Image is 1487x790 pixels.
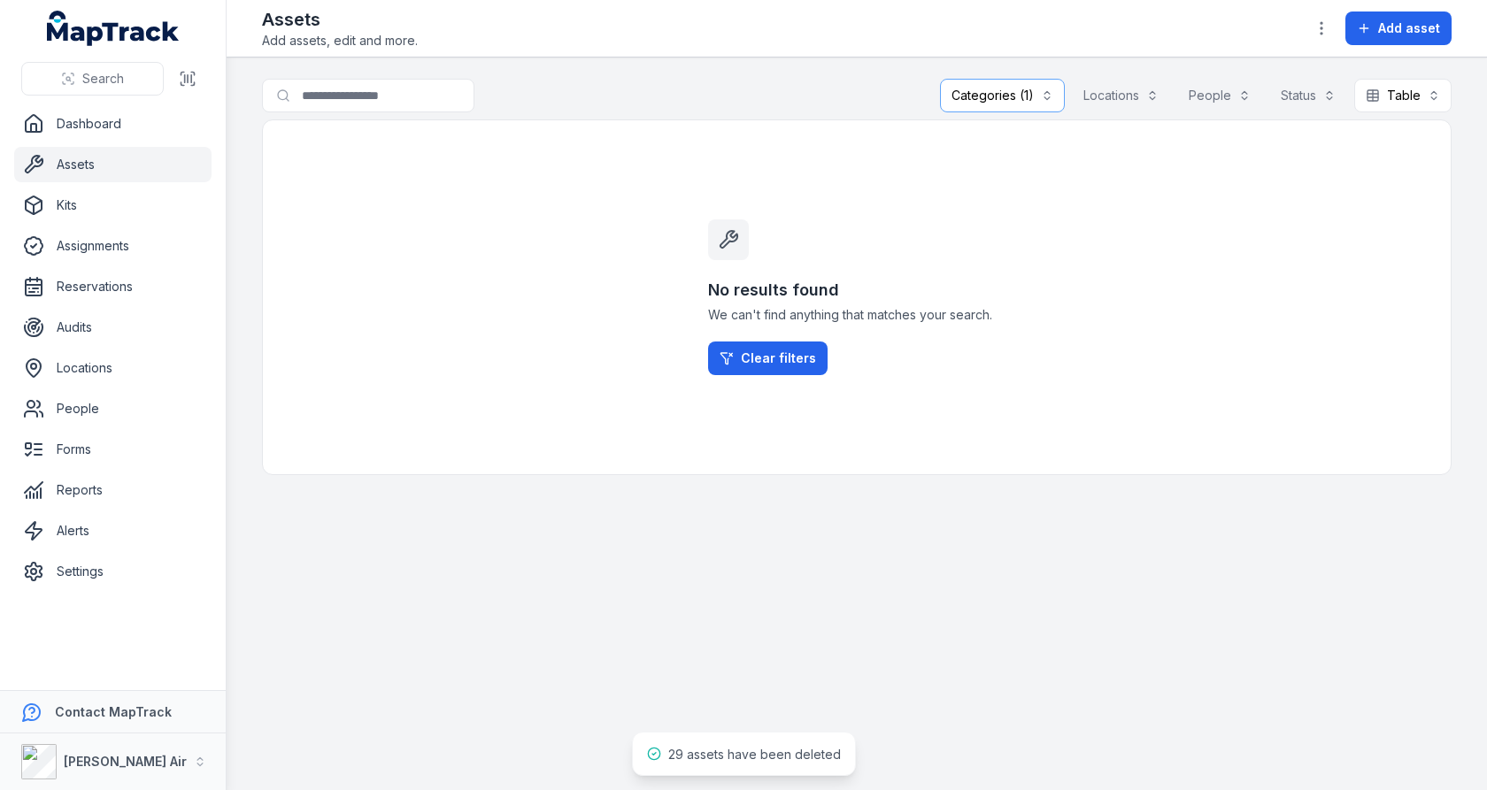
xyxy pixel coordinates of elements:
a: Clear filters [708,341,828,375]
a: Kits [14,188,212,223]
button: Categories (1) [940,79,1065,112]
span: Search [82,70,124,88]
h3: No results found [708,278,1005,303]
a: Reports [14,472,212,508]
span: 29 assets have been deleted [668,747,841,762]
button: Table [1354,79,1452,112]
strong: Contact MapTrack [55,704,172,719]
a: Audits [14,310,212,345]
a: Assets [14,147,212,182]
a: Locations [14,350,212,386]
strong: [PERSON_NAME] Air [64,754,187,769]
a: People [14,391,212,426]
button: People [1177,79,1262,112]
span: Add assets, edit and more. [262,32,418,50]
button: Search [21,62,164,96]
a: Assignments [14,228,212,264]
h2: Assets [262,7,418,32]
button: Locations [1072,79,1170,112]
button: Add asset [1345,12,1452,45]
span: Add asset [1378,19,1440,37]
a: Reservations [14,269,212,304]
a: MapTrack [47,11,180,46]
a: Forms [14,432,212,467]
a: Alerts [14,513,212,548]
span: We can't find anything that matches your search. [708,306,1005,324]
a: Settings [14,554,212,589]
a: Dashboard [14,106,212,142]
button: Status [1269,79,1347,112]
